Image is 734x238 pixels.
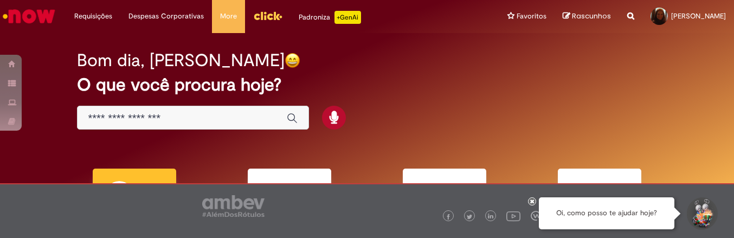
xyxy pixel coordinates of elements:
span: Requisições [74,11,112,22]
p: +GenAi [334,11,361,24]
span: Rascunhos [572,11,611,21]
a: Rascunhos [563,11,611,22]
span: More [220,11,237,22]
img: ServiceNow [1,5,57,27]
span: [PERSON_NAME] [671,11,726,21]
img: happy-face.png [285,53,300,68]
img: click_logo_yellow_360x200.png [253,8,282,24]
h2: O que você procura hoje? [77,75,658,94]
span: Favoritos [517,11,546,22]
img: logo_footer_facebook.png [446,214,451,220]
div: Padroniza [299,11,361,24]
img: logo_footer_workplace.png [531,211,540,221]
img: logo_footer_twitter.png [467,214,472,220]
button: Iniciar Conversa de Suporte [685,197,718,230]
div: Oi, como posso te ajudar hoje? [539,197,674,229]
img: logo_footer_linkedin.png [488,214,493,220]
img: logo_footer_youtube.png [506,209,520,223]
h2: Bom dia, [PERSON_NAME] [77,51,285,70]
img: logo_footer_ambev_rotulo_gray.png [202,195,265,217]
span: Despesas Corporativas [128,11,204,22]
